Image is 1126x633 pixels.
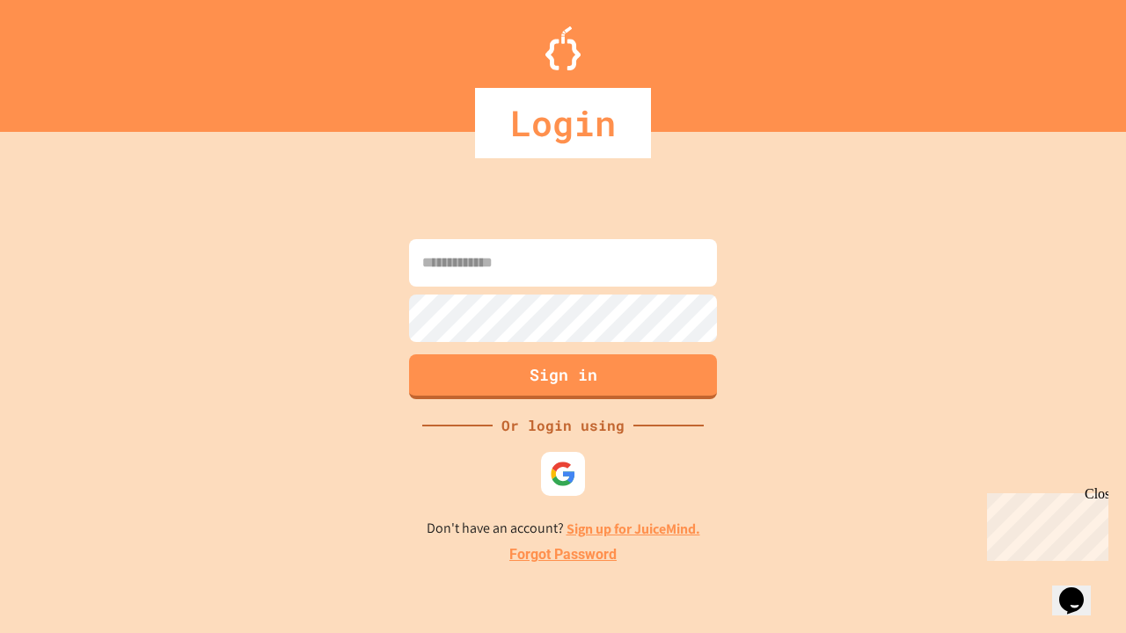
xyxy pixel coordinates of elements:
p: Don't have an account? [427,518,700,540]
iframe: chat widget [1052,563,1108,615]
a: Sign up for JuiceMind. [567,520,700,538]
img: google-icon.svg [550,461,576,487]
div: Chat with us now!Close [7,7,121,112]
div: Login [475,88,651,158]
img: Logo.svg [545,26,581,70]
a: Forgot Password [509,544,617,565]
iframe: chat widget [980,486,1108,561]
button: Sign in [409,354,717,399]
div: Or login using [493,415,633,436]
